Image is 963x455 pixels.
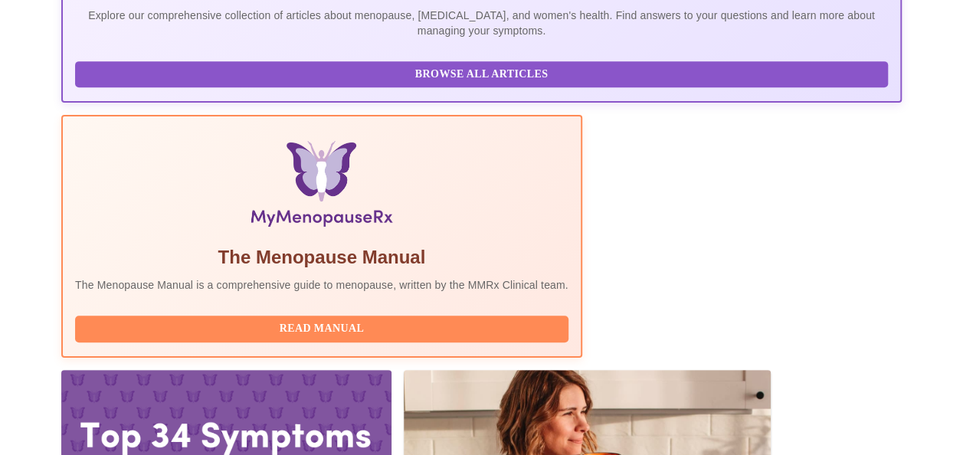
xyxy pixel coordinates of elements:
h5: The Menopause Manual [75,245,568,270]
a: Read Manual [75,321,572,334]
button: Browse All Articles [75,61,888,88]
p: The Menopause Manual is a comprehensive guide to menopause, written by the MMRx Clinical team. [75,277,568,293]
button: Read Manual [75,316,568,342]
img: Menopause Manual [153,141,490,233]
p: Explore our comprehensive collection of articles about menopause, [MEDICAL_DATA], and women's hea... [75,8,888,38]
span: Read Manual [90,319,553,339]
span: Browse All Articles [90,65,873,84]
a: Browse All Articles [75,67,892,80]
